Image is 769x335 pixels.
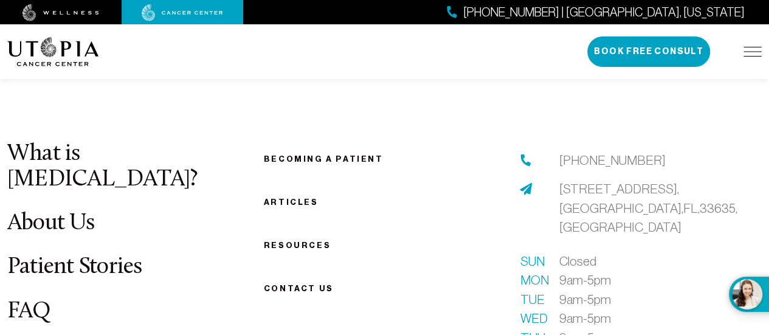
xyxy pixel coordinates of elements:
span: 9am-5pm [559,271,610,290]
a: Articles [264,198,319,207]
img: wellness [22,4,99,21]
span: Tue [520,290,544,309]
span: Sun [520,252,544,271]
img: address [520,183,532,195]
span: Mon [520,271,544,290]
span: Wed [520,309,544,328]
span: 9am-5pm [559,309,610,328]
a: About Us [7,212,94,235]
span: 9am-5pm [559,290,610,309]
img: phone [520,154,532,167]
a: Becoming a patient [264,154,384,164]
span: Closed [559,252,596,271]
button: Book Free Consult [587,36,710,67]
a: [PHONE_NUMBER] [559,151,665,170]
a: [STREET_ADDRESS],[GEOGRAPHIC_DATA],FL,33635,[GEOGRAPHIC_DATA] [559,179,762,237]
span: [PHONE_NUMBER] | [GEOGRAPHIC_DATA], [US_STATE] [463,4,745,21]
img: logo [7,37,99,66]
a: [PHONE_NUMBER] | [GEOGRAPHIC_DATA], [US_STATE] [447,4,745,21]
a: What is [MEDICAL_DATA]? [7,142,198,192]
span: [STREET_ADDRESS], [GEOGRAPHIC_DATA], FL, 33635, [GEOGRAPHIC_DATA] [559,182,737,234]
a: Resources [264,241,331,250]
a: Patient Stories [7,255,142,279]
img: cancer center [142,4,223,21]
span: Contact us [264,284,334,293]
img: icon-hamburger [743,47,762,57]
a: FAQ [7,300,51,323]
